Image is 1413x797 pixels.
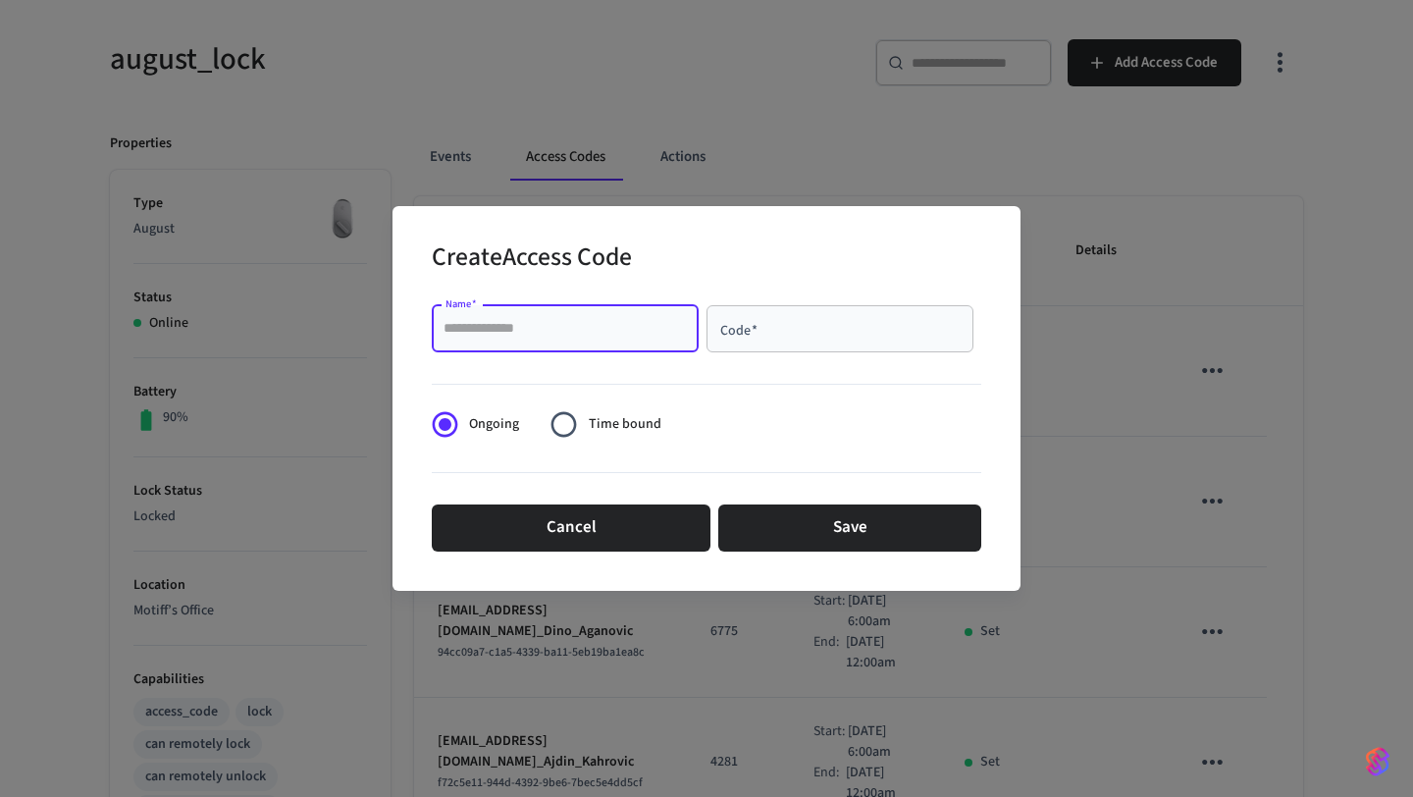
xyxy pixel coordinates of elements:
[445,296,477,311] label: Name
[1366,746,1389,777] img: SeamLogoGradient.69752ec5.svg
[718,505,981,552] button: Save
[469,414,519,435] span: Ongoing
[589,414,661,435] span: Time bound
[432,505,710,552] button: Cancel
[432,230,632,290] h2: Create Access Code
